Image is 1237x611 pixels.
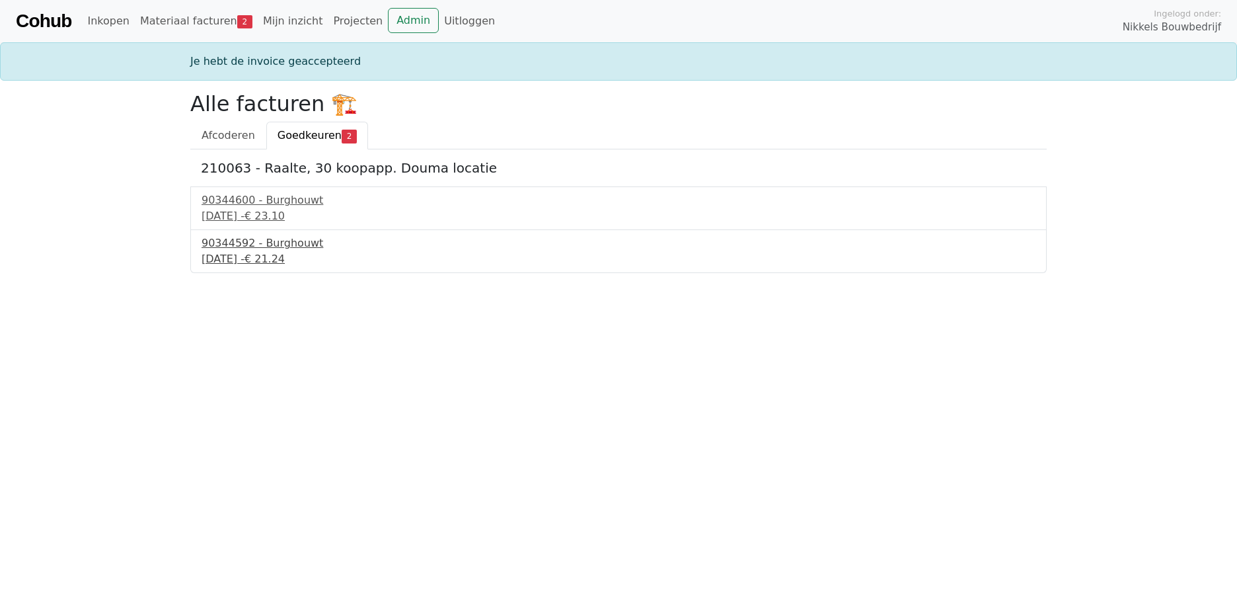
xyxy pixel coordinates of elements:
[202,235,1035,251] div: 90344592 - Burghouwt
[202,129,255,142] span: Afcoderen
[190,122,266,149] a: Afcoderen
[1123,20,1221,35] span: Nikkels Bouwbedrijf
[258,8,328,34] a: Mijn inzicht
[182,54,1055,69] div: Je hebt de invoice geaccepteerd
[135,8,258,34] a: Materiaal facturen2
[202,208,1035,224] div: [DATE] -
[202,192,1035,224] a: 90344600 - Burghouwt[DATE] -€ 23.10
[202,235,1035,267] a: 90344592 - Burghouwt[DATE] -€ 21.24
[278,129,342,142] span: Goedkeuren
[388,8,439,33] a: Admin
[328,8,388,34] a: Projecten
[439,8,500,34] a: Uitloggen
[202,251,1035,267] div: [DATE] -
[266,122,368,149] a: Goedkeuren2
[190,91,1047,116] h2: Alle facturen 🏗️
[16,5,71,37] a: Cohub
[202,192,1035,208] div: 90344600 - Burghouwt
[237,15,252,28] span: 2
[244,253,285,265] span: € 21.24
[201,160,1036,176] h5: 210063 - Raalte, 30 koopapp. Douma locatie
[244,210,285,222] span: € 23.10
[1154,7,1221,20] span: Ingelogd onder:
[342,130,357,143] span: 2
[82,8,134,34] a: Inkopen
